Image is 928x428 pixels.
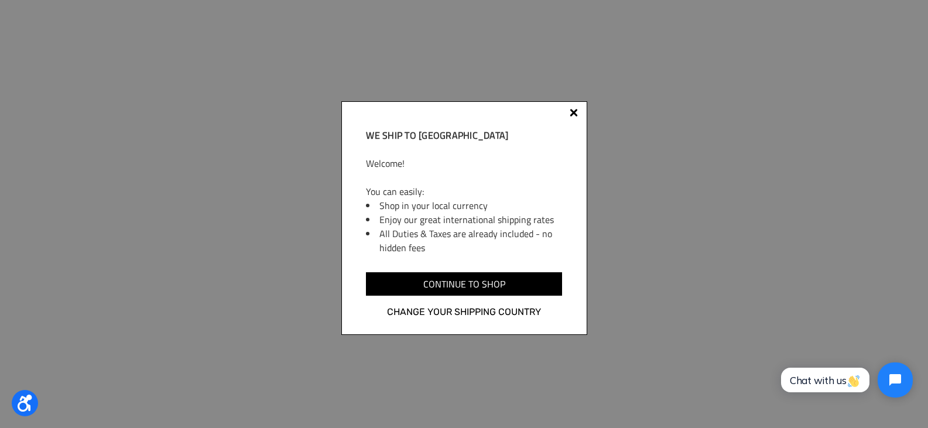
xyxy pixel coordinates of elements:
p: You can easily: [366,184,561,198]
iframe: Tidio Chat [768,352,923,408]
li: Enjoy our great international shipping rates [379,213,561,227]
a: Change your shipping country [366,304,561,320]
input: Continue to shop [366,272,561,296]
span: Phone Number [196,48,259,59]
li: All Duties & Taxes are already included - no hidden fees [379,227,561,255]
li: Shop in your local currency [379,198,561,213]
p: Welcome! [366,156,561,170]
h2: We ship to [GEOGRAPHIC_DATA] [366,128,561,142]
